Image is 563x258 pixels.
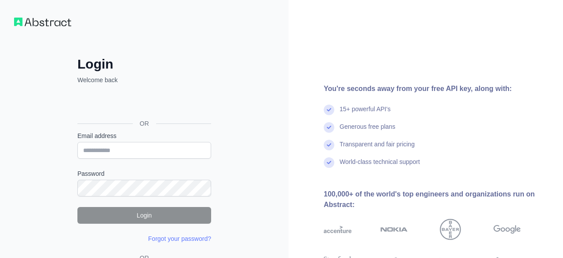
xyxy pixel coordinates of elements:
[14,18,71,26] img: Workflow
[324,84,549,94] div: You're seconds away from your free API key, along with:
[324,219,351,240] img: accenture
[77,131,211,140] label: Email address
[324,105,334,115] img: check mark
[494,219,521,240] img: google
[77,56,211,72] h2: Login
[77,94,209,113] div: Iniciar sesión con Google. Se abre en una nueva pestaña.
[324,140,334,150] img: check mark
[380,219,408,240] img: nokia
[340,122,395,140] div: Generous free plans
[340,157,420,175] div: World-class technical support
[440,219,461,240] img: bayer
[324,189,549,210] div: 100,000+ of the world's top engineers and organizations run on Abstract:
[148,235,211,242] a: Forgot your password?
[133,119,156,128] span: OR
[324,122,334,133] img: check mark
[324,157,334,168] img: check mark
[340,140,415,157] div: Transparent and fair pricing
[73,94,214,113] iframe: Botón Iniciar sesión con Google
[77,169,211,178] label: Password
[77,76,211,84] p: Welcome back
[340,105,391,122] div: 15+ powerful API's
[77,207,211,224] button: Login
